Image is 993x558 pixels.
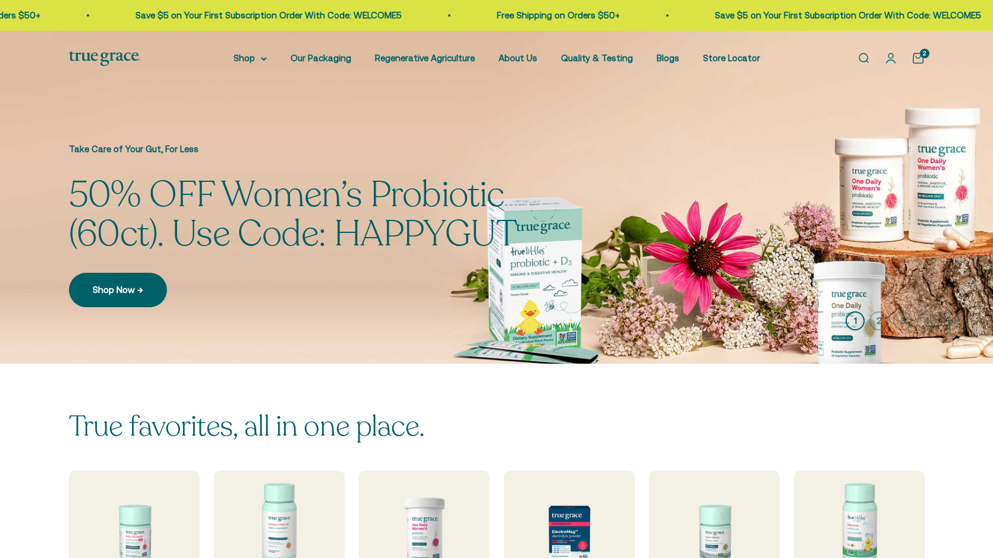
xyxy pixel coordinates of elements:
a: Shop Now → [69,273,167,307]
p: Save $5 on Your First Subscription Order With Code: WELCOME5 [94,8,361,23]
a: Regenerative Agriculture [375,53,475,63]
cart-count: 2 [920,49,929,58]
a: About Us [499,53,537,63]
button: 1 [846,311,865,330]
a: Free Shipping on Orders $50+ [456,10,579,20]
a: Our Packaging [291,53,351,63]
p: Save $5 on Your First Subscription Order With Code: WELCOME5 [674,8,940,23]
split-lines: 50% OFF Women’s Probiotic (60ct). Use Code: HAPPYGUT [69,171,517,258]
button: 4 [917,311,936,330]
button: 3 [893,311,912,330]
a: Quality & Testing [561,53,633,63]
button: 5 [941,311,960,330]
p: Take Care of Your Gut, For Less [69,142,592,156]
a: Blogs [657,53,679,63]
a: Store Locator [703,53,760,63]
split-lines: True favorites, all in one place. [69,407,425,446]
summary: Shop [234,51,267,65]
button: 2 [869,311,888,330]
